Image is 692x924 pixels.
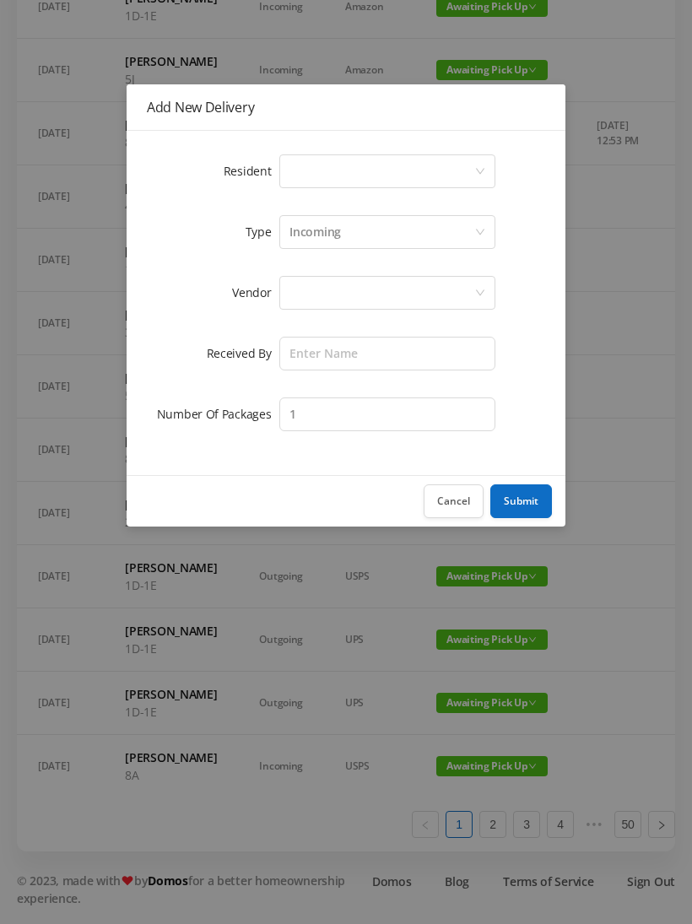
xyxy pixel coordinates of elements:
label: Resident [224,163,280,179]
label: Vendor [232,284,279,300]
div: Add New Delivery [147,98,545,116]
label: Type [246,224,280,240]
div: Incoming [289,216,341,248]
label: Number Of Packages [157,406,280,422]
i: icon: down [475,166,485,178]
input: Enter Name [279,337,495,370]
i: icon: down [475,288,485,300]
button: Submit [490,484,552,518]
form: Add New Delivery [147,151,545,435]
button: Cancel [424,484,484,518]
i: icon: down [475,227,485,239]
label: Received By [207,345,280,361]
